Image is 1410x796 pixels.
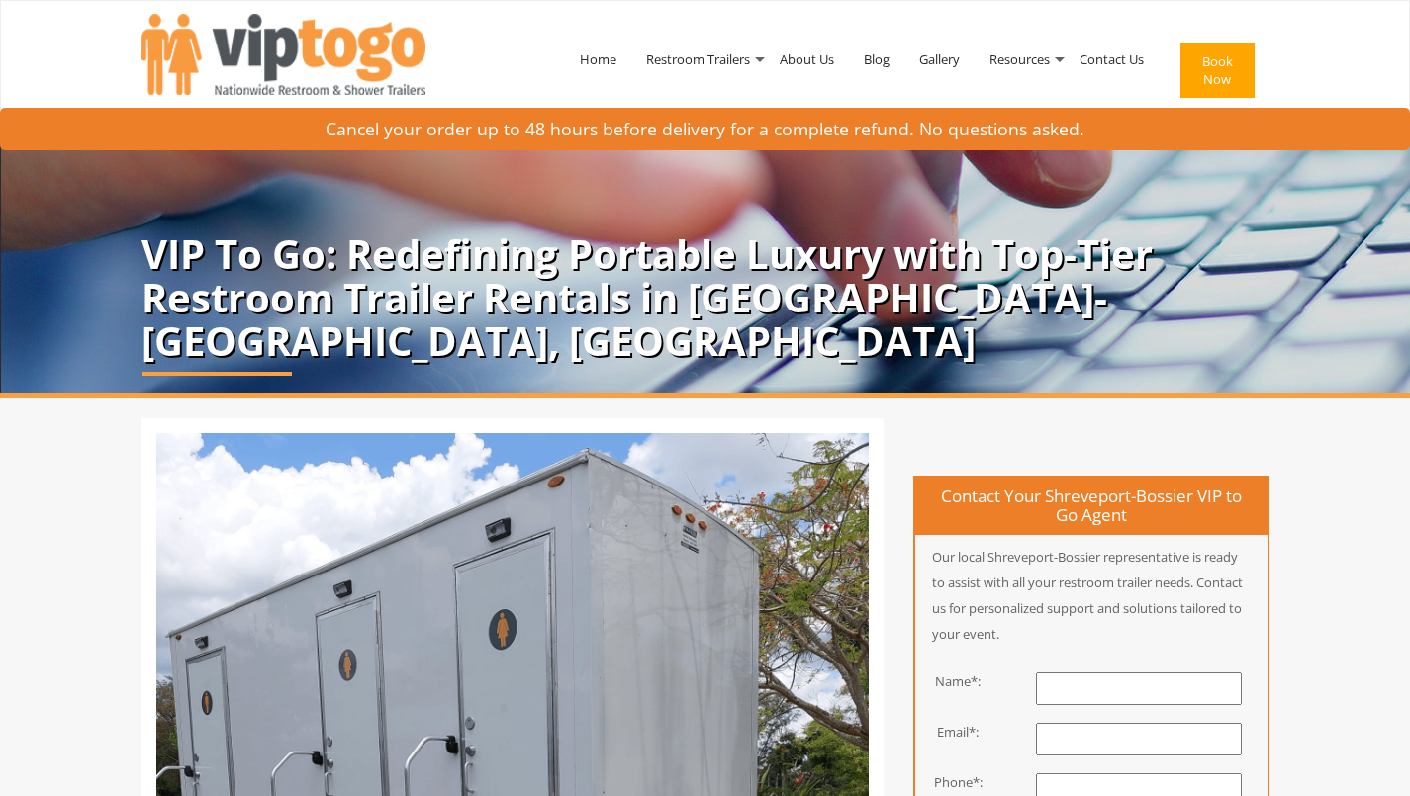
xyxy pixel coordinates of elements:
a: Book Now [1159,8,1269,140]
button: Book Now [1180,43,1255,98]
a: Contact Us [1065,8,1159,111]
a: Blog [849,8,904,111]
div: Email*: [900,723,996,742]
div: Name*: [900,672,996,691]
a: About Us [765,8,849,111]
h4: Contact Your Shreveport-Bossier VIP to Go Agent [915,478,1268,536]
p: VIP To Go: Redefining Portable Luxury with Top-Tier Restroom Trailer Rentals in [GEOGRAPHIC_DATA]... [141,232,1269,363]
img: VIPTOGO [141,14,425,95]
div: Phone*: [900,773,996,792]
p: Our local Shreveport-Bossier representative is ready to assist with all your restroom trailer nee... [915,544,1268,647]
a: Home [565,8,631,111]
a: Resources [975,8,1065,111]
a: Restroom Trailers [631,8,765,111]
a: Gallery [904,8,975,111]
